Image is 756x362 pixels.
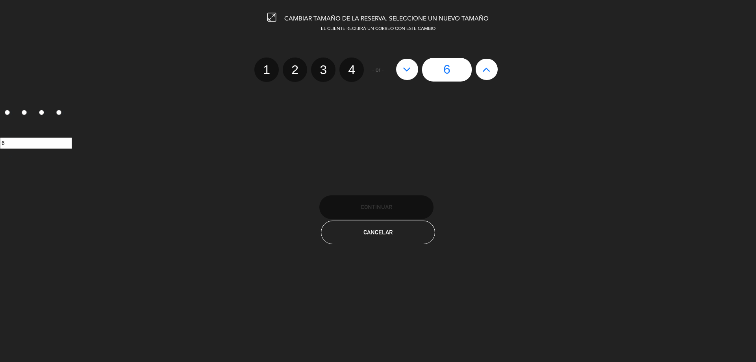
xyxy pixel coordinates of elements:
button: Cancelar [321,221,435,244]
span: CAMBIAR TAMAÑO DE LA RESERVA. SELECCIONE UN NUEVO TAMAÑO [284,16,489,22]
label: 3 [35,107,52,120]
label: 4 [52,107,69,120]
span: EL CLIENTE RECIBIRÁ UN CORREO CON ESTE CAMBIO [321,27,435,31]
label: 2 [283,58,307,82]
input: 2 [22,110,27,115]
label: 3 [311,58,335,82]
input: 4 [56,110,61,115]
input: 3 [39,110,44,115]
span: Cancelar [363,229,393,236]
button: Continuar [319,195,434,219]
label: 2 [17,107,35,120]
span: Continuar [361,204,392,210]
input: 1 [5,110,10,115]
label: 4 [339,58,364,82]
span: - or - [372,65,384,74]
label: 1 [254,58,279,82]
